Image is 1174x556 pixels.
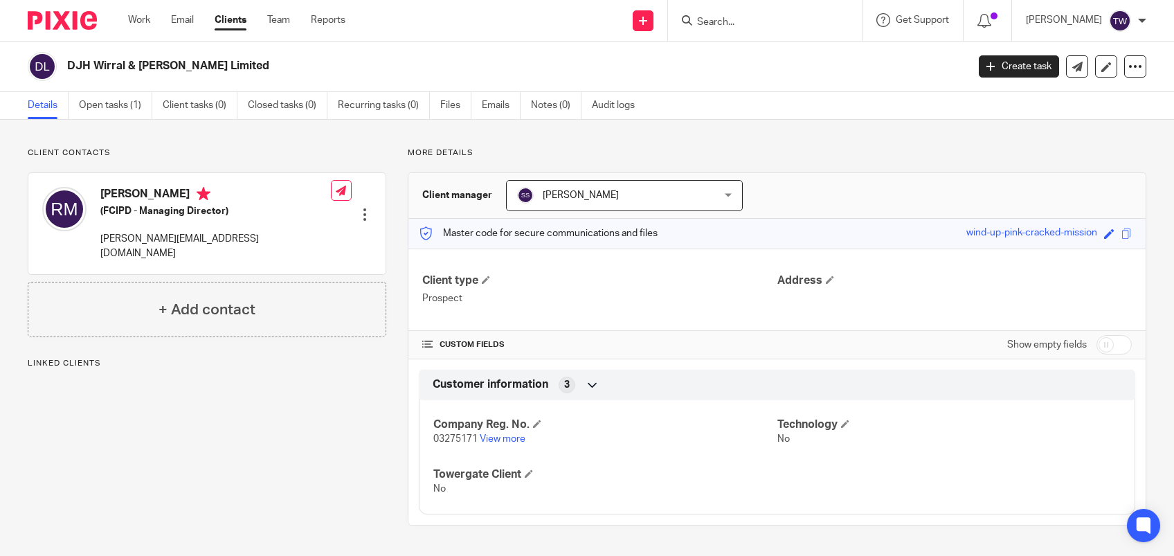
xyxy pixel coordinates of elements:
span: No [433,484,446,494]
h5: (FCIPD - Managing Director) [100,204,331,218]
div: wind-up-pink-cracked-mission [966,226,1097,242]
h3: Client manager [422,188,492,202]
a: Clients [215,13,246,27]
p: [PERSON_NAME] [1026,13,1102,27]
a: Closed tasks (0) [248,92,327,119]
a: Client tasks (0) [163,92,237,119]
a: Audit logs [592,92,645,119]
a: View more [480,434,525,444]
label: Show empty fields [1007,338,1087,352]
input: Search [696,17,820,29]
h4: Towergate Client [433,467,777,482]
h4: Client type [422,273,777,288]
img: svg%3E [28,52,57,81]
img: svg%3E [42,187,87,231]
i: Primary [197,187,210,201]
h4: [PERSON_NAME] [100,187,331,204]
a: Create task [979,55,1059,78]
a: Files [440,92,471,119]
h2: DJH Wirral & [PERSON_NAME] Limited [67,59,780,73]
a: Work [128,13,150,27]
span: 03275171 [433,434,478,444]
p: Prospect [422,292,777,305]
p: Linked clients [28,358,386,369]
a: Details [28,92,69,119]
h4: + Add contact [159,299,255,321]
span: [PERSON_NAME] [543,190,619,200]
img: svg%3E [1109,10,1131,32]
span: No [777,434,790,444]
p: More details [408,147,1146,159]
span: Get Support [896,15,949,25]
p: Client contacts [28,147,386,159]
img: Pixie [28,11,97,30]
span: 3 [564,378,570,392]
a: Emails [482,92,521,119]
img: svg%3E [517,187,534,204]
a: Email [171,13,194,27]
h4: Technology [777,418,1121,432]
p: [PERSON_NAME][EMAIL_ADDRESS][DOMAIN_NAME] [100,232,331,260]
h4: CUSTOM FIELDS [422,339,777,350]
a: Reports [311,13,345,27]
h4: Company Reg. No. [433,418,777,432]
a: Notes (0) [531,92,581,119]
a: Open tasks (1) [79,92,152,119]
h4: Address [777,273,1132,288]
p: Master code for secure communications and files [419,226,658,240]
span: Customer information [433,377,548,392]
a: Recurring tasks (0) [338,92,430,119]
a: Team [267,13,290,27]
